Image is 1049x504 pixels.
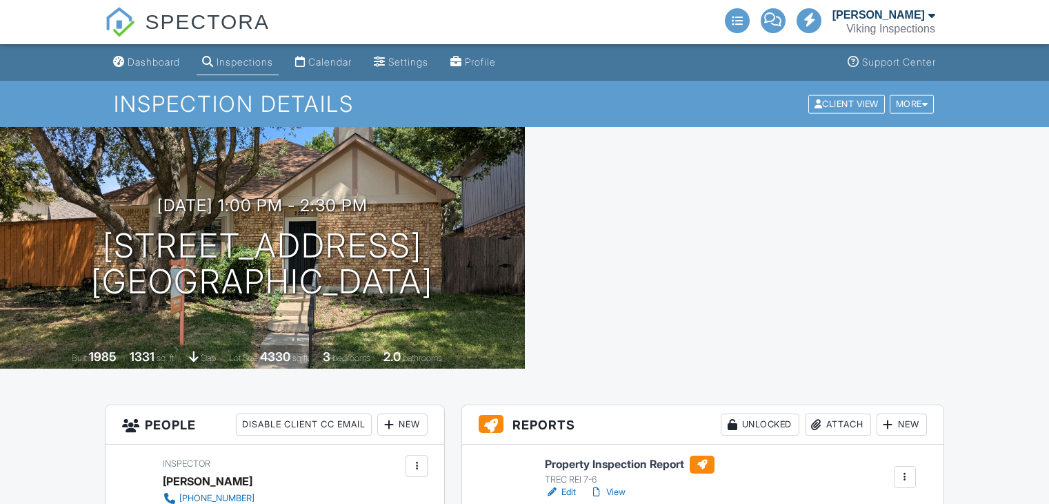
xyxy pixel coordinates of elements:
h1: Inspection Details [114,92,935,116]
span: Built [72,353,87,363]
div: [PERSON_NAME] [832,8,925,22]
img: The Best Home Inspection Software - Spectora [105,7,135,37]
span: sq.ft. [292,353,310,363]
a: Support Center [842,50,941,75]
div: New [377,414,428,436]
a: Inspections [197,50,279,75]
div: New [877,414,927,436]
a: Edit [545,485,576,499]
a: View [590,485,626,499]
div: Support Center [862,56,936,68]
div: Settings [388,56,428,68]
span: Inspector [163,458,210,469]
a: Dashboard [108,50,186,75]
div: [PHONE_NUMBER] [179,493,254,504]
div: More [890,95,935,113]
div: Inspections [217,56,273,68]
div: Unlocked [721,414,799,436]
span: bathrooms [403,353,442,363]
div: 4330 [260,349,290,364]
a: Client View [807,98,888,108]
span: Lot Size [229,353,258,363]
div: [PERSON_NAME] [163,471,252,492]
h3: People [106,405,444,445]
div: 3 [323,349,330,364]
span: sq. ft. [157,353,176,363]
div: Profile [465,56,496,68]
span: slab [201,353,216,363]
a: Profile [445,50,501,75]
div: Dashboard [128,56,180,68]
div: TREC REI 7-6 [545,474,715,485]
h6: Property Inspection Report [545,456,715,474]
h3: [DATE] 1:00 pm - 2:30 pm [157,196,368,215]
h3: Reports [462,405,943,445]
div: Disable Client CC Email [236,414,372,436]
div: Attach [805,414,871,436]
span: bedrooms [332,353,370,363]
div: 1331 [130,349,154,364]
a: Settings [368,50,434,75]
div: Viking Inspections [846,22,935,36]
div: 2.0 [383,349,401,364]
a: SPECTORA [105,21,270,46]
h1: [STREET_ADDRESS] [GEOGRAPHIC_DATA] [91,228,433,301]
div: Client View [808,95,885,113]
a: Calendar [290,50,357,75]
a: Property Inspection Report TREC REI 7-6 [545,456,715,486]
div: 1985 [89,349,117,364]
span: SPECTORA [146,7,270,36]
div: Calendar [308,56,352,68]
